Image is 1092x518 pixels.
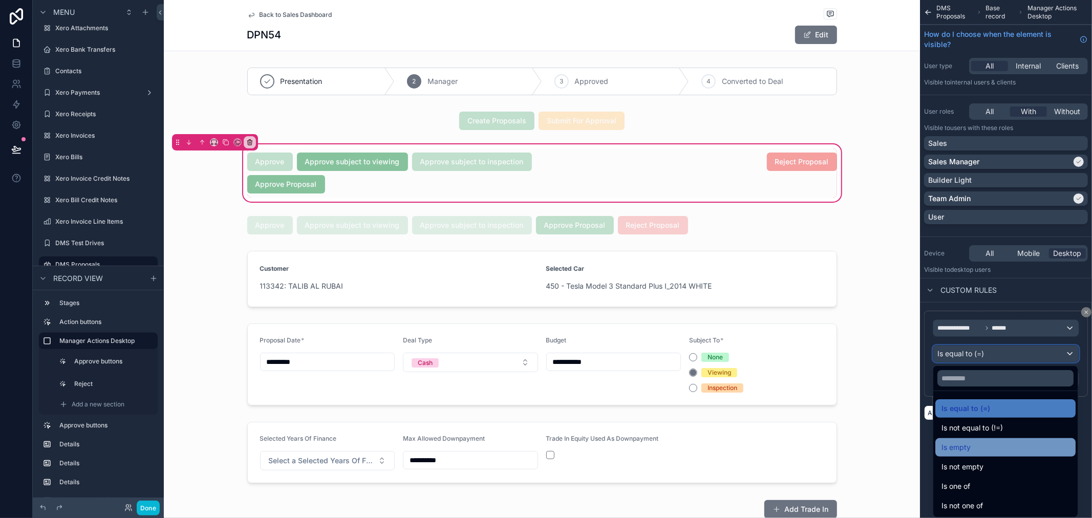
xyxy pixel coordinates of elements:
span: Is one of [941,480,970,492]
span: Is equal to (=) [941,402,990,415]
a: Back to Sales Dashboard [247,11,332,19]
span: Is not equal to (!=) [941,422,1003,434]
span: Is not one of [941,500,983,512]
button: Edit [795,26,837,44]
span: Is not empty [941,461,983,473]
span: Back to Sales Dashboard [260,11,332,19]
span: Is empty [941,441,971,454]
h1: DPN54 [247,28,282,42]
